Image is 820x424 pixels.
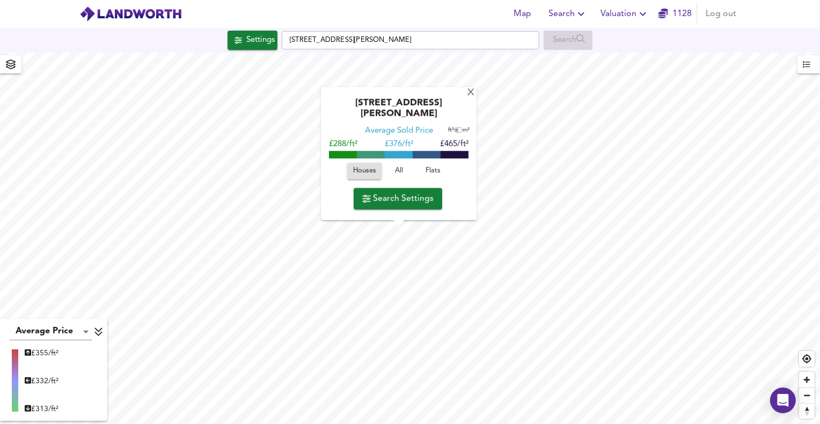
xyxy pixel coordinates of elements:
div: £ 332/ft² [25,376,58,386]
a: 1128 [658,6,692,21]
div: £ 313/ft² [25,404,58,414]
span: Reset bearing to north [799,404,815,419]
div: [STREET_ADDRESS][PERSON_NAME] [326,98,471,126]
div: Click to configure Search Settings [228,31,277,50]
button: Houses [347,163,382,180]
button: Search [544,3,592,25]
span: £288/ft² [329,141,357,149]
button: Log out [701,3,741,25]
span: Search Settings [362,191,434,206]
span: All [384,165,413,178]
button: All [382,163,416,180]
span: Valuation [601,6,649,21]
div: Open Intercom Messenger [770,388,796,413]
div: Settings [246,33,275,47]
span: m² [463,128,470,134]
span: £465/ft² [440,141,468,149]
button: Map [506,3,540,25]
div: Average Sold Price [365,126,433,137]
button: Find my location [799,351,815,367]
span: Search [548,6,588,21]
button: Settings [228,31,277,50]
div: Average Price [10,323,92,340]
div: X [466,88,475,98]
button: Valuation [596,3,654,25]
button: Search Settings [354,188,442,209]
input: Enter a location... [282,31,539,49]
button: 1128 [658,3,692,25]
button: Zoom in [799,372,815,388]
button: Flats [416,163,450,180]
span: Houses [353,165,376,178]
span: Flats [419,165,448,178]
span: £ 376/ft² [385,141,413,149]
img: logo [79,6,182,22]
div: £ 355/ft² [25,348,58,359]
button: Reset bearing to north [799,403,815,419]
div: Enable a Source before running a Search [544,31,592,50]
span: Map [510,6,536,21]
span: Log out [706,6,736,21]
button: Zoom out [799,388,815,403]
span: ft² [448,128,454,134]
